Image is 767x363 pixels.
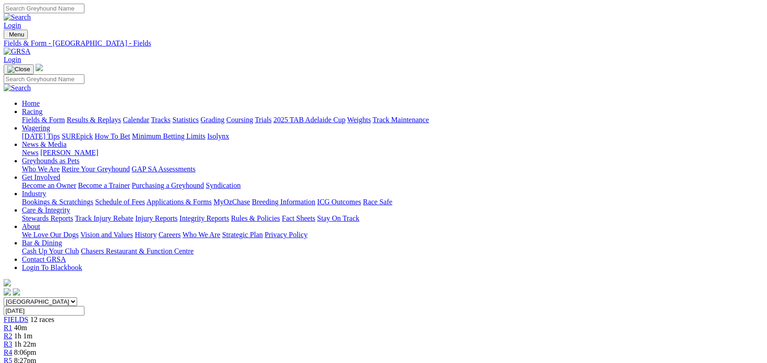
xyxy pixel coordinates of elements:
div: About [22,231,763,239]
a: Schedule of Fees [95,198,145,206]
img: Close [7,66,30,73]
a: Become a Trainer [78,181,130,189]
a: Integrity Reports [179,214,229,222]
a: Login To Blackbook [22,264,82,271]
a: Bar & Dining [22,239,62,247]
a: Wagering [22,124,50,132]
a: SUREpick [62,132,93,140]
a: Contact GRSA [22,255,66,263]
a: News & Media [22,140,67,148]
input: Search [4,74,84,84]
a: About [22,223,40,230]
img: GRSA [4,47,31,56]
a: Injury Reports [135,214,177,222]
div: Wagering [22,132,763,140]
span: Menu [9,31,24,38]
a: Rules & Policies [231,214,280,222]
a: How To Bet [95,132,130,140]
a: Become an Owner [22,181,76,189]
a: Syndication [206,181,240,189]
a: FIELDS [4,316,28,323]
div: Bar & Dining [22,247,763,255]
a: Coursing [226,116,253,124]
div: Greyhounds as Pets [22,165,763,173]
a: R2 [4,332,12,340]
img: facebook.svg [4,288,11,296]
a: Grading [201,116,224,124]
a: Cash Up Your Club [22,247,79,255]
a: Fields & Form - [GEOGRAPHIC_DATA] - Fields [4,39,763,47]
a: Retire Your Greyhound [62,165,130,173]
div: Get Involved [22,181,763,190]
button: Toggle navigation [4,30,28,39]
a: [PERSON_NAME] [40,149,98,156]
img: logo-grsa-white.png [4,279,11,286]
a: Trials [255,116,271,124]
span: 12 races [30,316,54,323]
a: Calendar [123,116,149,124]
a: Login [4,21,21,29]
a: Vision and Values [80,231,133,239]
a: Track Injury Rebate [75,214,133,222]
span: 1h 1m [14,332,32,340]
a: R1 [4,324,12,332]
a: R4 [4,348,12,356]
a: News [22,149,38,156]
img: twitter.svg [13,288,20,296]
img: logo-grsa-white.png [36,64,43,71]
span: 1h 22m [14,340,36,348]
a: History [135,231,157,239]
a: GAP SA Assessments [132,165,196,173]
a: Strategic Plan [222,231,263,239]
a: Login [4,56,21,63]
div: Care & Integrity [22,214,763,223]
a: Breeding Information [252,198,315,206]
a: Bookings & Scratchings [22,198,93,206]
a: Tracks [151,116,171,124]
a: Who We Are [22,165,60,173]
a: R3 [4,340,12,348]
div: Racing [22,116,763,124]
a: We Love Our Dogs [22,231,78,239]
a: MyOzChase [214,198,250,206]
a: Weights [347,116,371,124]
input: Select date [4,306,84,316]
a: Chasers Restaurant & Function Centre [81,247,193,255]
a: Track Maintenance [373,116,429,124]
a: Racing [22,108,42,115]
a: ICG Outcomes [317,198,361,206]
a: Industry [22,190,46,197]
a: Fields & Form [22,116,65,124]
a: 2025 TAB Adelaide Cup [273,116,345,124]
a: Home [22,99,40,107]
a: Race Safe [363,198,392,206]
input: Search [4,4,84,13]
img: Search [4,84,31,92]
a: Applications & Forms [146,198,212,206]
div: Industry [22,198,763,206]
a: Careers [158,231,181,239]
a: Who We Are [183,231,220,239]
button: Toggle navigation [4,64,34,74]
div: News & Media [22,149,763,157]
a: Greyhounds as Pets [22,157,79,165]
a: Purchasing a Greyhound [132,181,204,189]
a: Get Involved [22,173,60,181]
span: 40m [14,324,27,332]
a: [DATE] Tips [22,132,60,140]
a: Privacy Policy [265,231,308,239]
a: Isolynx [207,132,229,140]
a: Care & Integrity [22,206,70,214]
a: Fact Sheets [282,214,315,222]
a: Results & Replays [67,116,121,124]
img: Search [4,13,31,21]
a: Minimum Betting Limits [132,132,205,140]
a: Statistics [172,116,199,124]
a: Stay On Track [317,214,359,222]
